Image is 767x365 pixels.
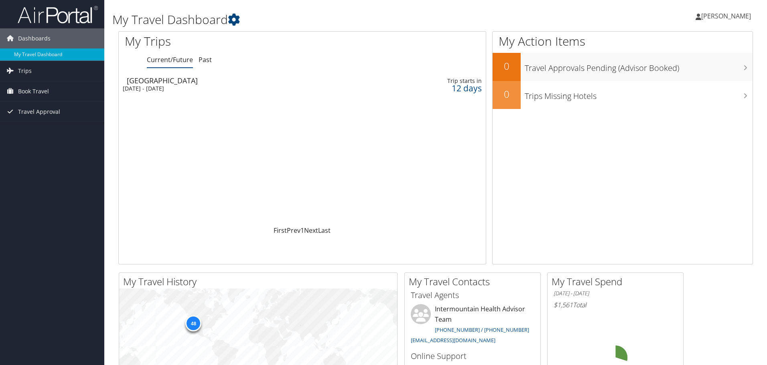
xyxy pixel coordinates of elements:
div: 12 days [402,85,481,92]
h2: 0 [493,87,521,101]
img: airportal-logo.png [18,5,98,24]
a: Current/Future [147,55,193,64]
div: [DATE] - [DATE] [123,85,354,92]
a: [PHONE_NUMBER] / [PHONE_NUMBER] [435,326,529,333]
span: Trips [18,61,32,81]
h3: Travel Approvals Pending (Advisor Booked) [525,58,753,74]
h3: Travel Agents [411,290,534,301]
div: Trip starts in [402,77,481,85]
span: Dashboards [18,28,51,48]
h6: [DATE] - [DATE] [554,290,677,297]
a: [EMAIL_ADDRESS][DOMAIN_NAME] [411,337,495,344]
span: Travel Approval [18,102,60,122]
h2: My Travel History [123,275,397,288]
span: $1,561 [554,300,573,309]
span: [PERSON_NAME] [701,12,751,20]
a: First [274,226,287,235]
h2: My Travel Spend [552,275,683,288]
h6: Total [554,300,677,309]
h2: 0 [493,59,521,73]
h3: Online Support [411,351,534,362]
a: Next [304,226,318,235]
h1: My Travel Dashboard [112,11,544,28]
a: 1 [300,226,304,235]
a: Prev [287,226,300,235]
h3: Trips Missing Hotels [525,87,753,102]
li: Intermountain Health Advisor Team [407,304,538,347]
a: Past [199,55,212,64]
span: Book Travel [18,81,49,101]
h2: My Travel Contacts [409,275,540,288]
h1: My Action Items [493,33,753,50]
div: 48 [185,315,201,331]
div: [GEOGRAPHIC_DATA] [127,77,358,84]
h1: My Trips [125,33,327,50]
a: [PERSON_NAME] [696,4,759,28]
a: 0Trips Missing Hotels [493,81,753,109]
a: 0Travel Approvals Pending (Advisor Booked) [493,53,753,81]
a: Last [318,226,331,235]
